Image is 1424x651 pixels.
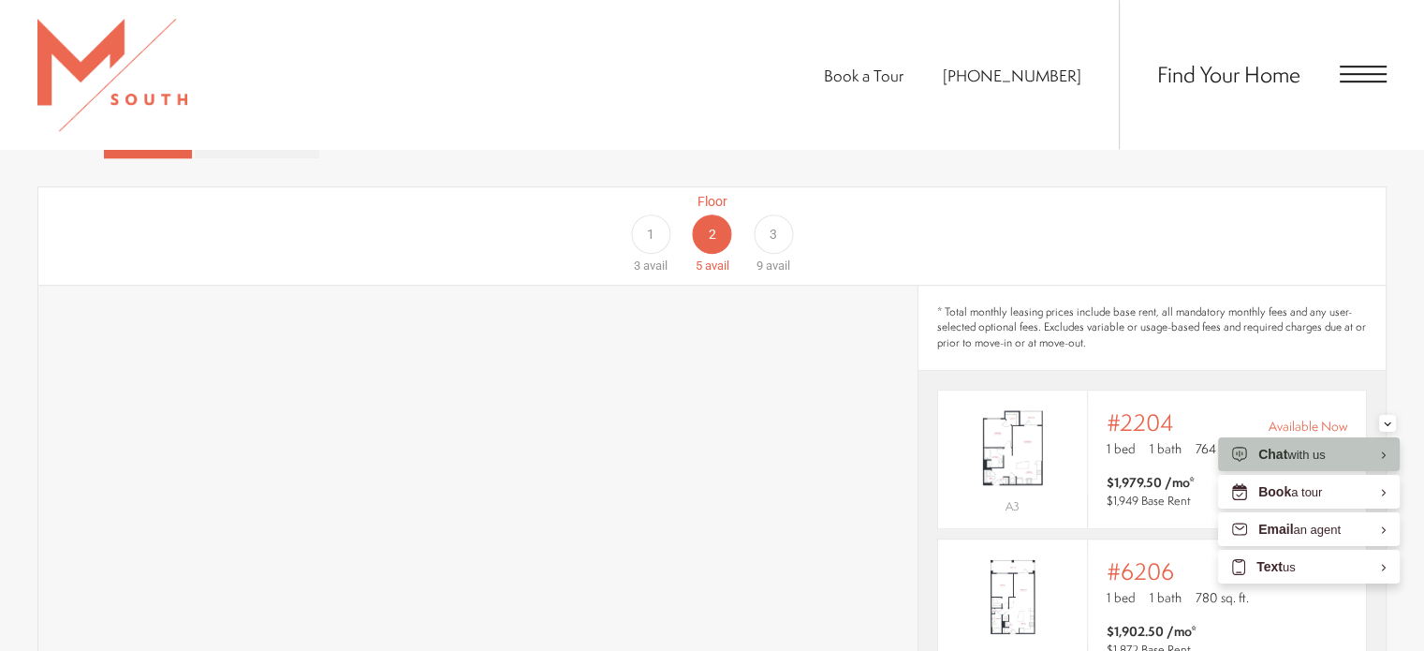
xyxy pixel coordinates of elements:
a: View #2204 [937,390,1367,529]
span: 1 bath [1150,439,1182,458]
span: * Total monthly leasing prices include base rent, all mandatory monthly fees and any user-selecte... [937,304,1367,351]
span: $1,902.50 /mo* [1107,622,1196,641]
img: #2204 - 1 bedroom floor plan layout with 1 bathroom and 764 square feet [938,401,1087,495]
span: 9 [756,259,763,273]
span: #2204 [1107,409,1174,436]
span: $1,949 Base Rent [1107,493,1191,509]
a: Book a Tour [824,65,903,86]
span: 764 sq. ft. [1196,439,1247,458]
a: Call Us at 813-570-8014 [943,65,1081,86]
span: [PHONE_NUMBER] [943,65,1081,86]
img: #6206 - 1 bedroom floor plan layout with 1 bathroom and 780 square feet [938,550,1087,644]
span: 1 bath [1150,588,1182,607]
span: 3 [770,225,777,244]
a: Floor 3 [742,192,803,275]
span: #6206 [1107,558,1174,584]
img: MSouth [37,19,187,131]
span: A3 [1006,498,1020,514]
span: 1 bed [1107,439,1136,458]
span: 3 [634,259,640,273]
span: 780 sq. ft. [1196,588,1249,607]
a: Floor 1 [620,192,681,275]
button: Open Menu [1340,66,1387,82]
span: avail [766,259,790,273]
span: 1 [647,225,654,244]
span: avail [643,259,668,273]
span: $1,979.50 /mo* [1107,473,1195,492]
span: Available Now [1269,417,1347,436]
span: 1 bed [1107,588,1136,607]
a: Find Your Home [1157,59,1300,89]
